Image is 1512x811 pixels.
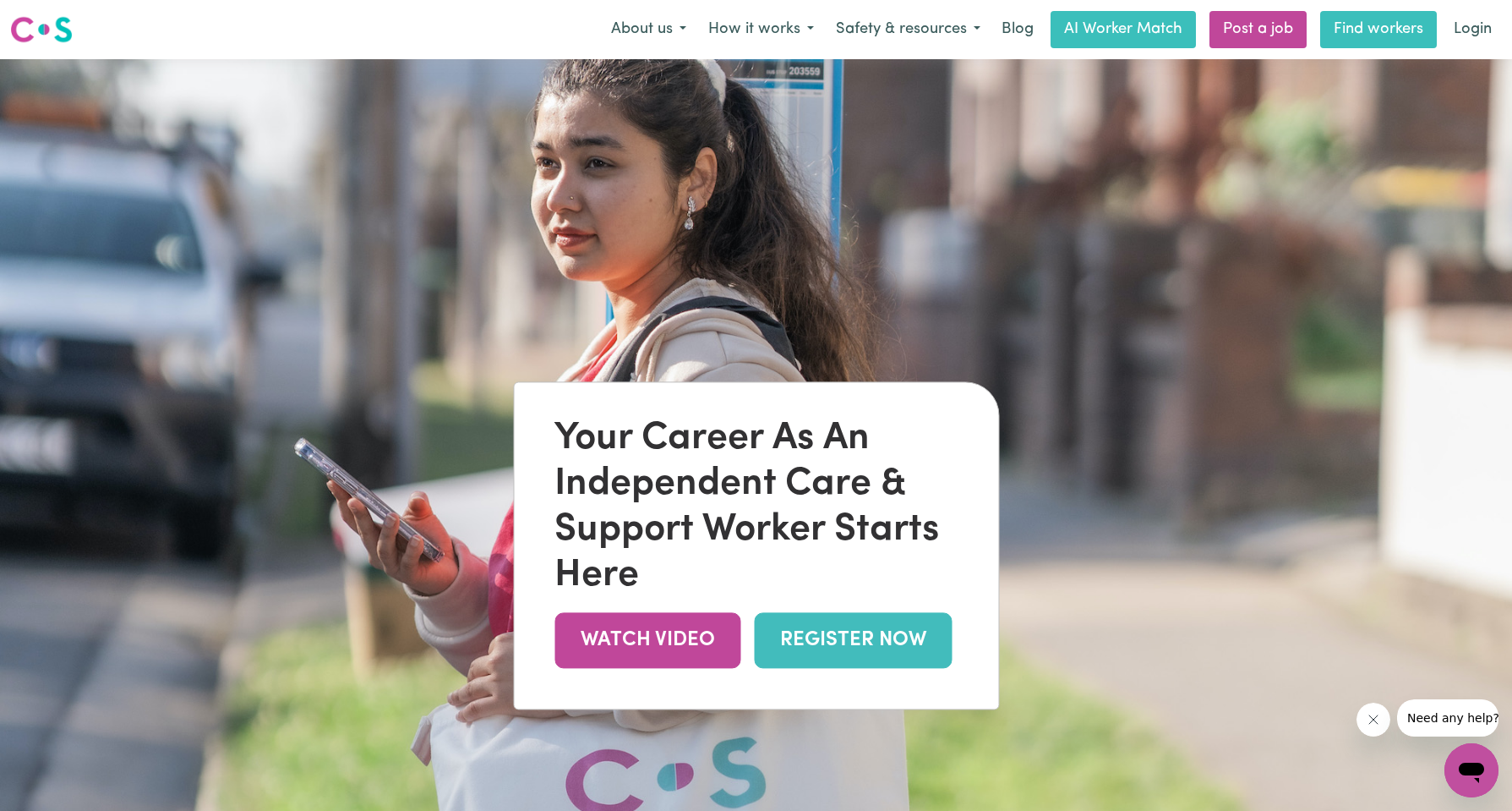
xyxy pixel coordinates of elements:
[10,10,73,49] a: Careseekers logo
[754,613,952,668] a: REGISTER NOW
[1320,11,1437,48] a: Find workers
[1444,11,1502,48] a: Login
[10,12,102,25] span: Need any help?
[991,11,1044,48] a: Blog
[1356,703,1390,737] iframe: Close message
[697,12,825,47] button: How it works
[600,12,697,47] button: About us
[1209,11,1307,48] a: Post a job
[554,613,740,668] a: WATCH VIDEO
[1397,699,1498,737] iframe: Message from company
[554,417,958,600] div: Your Career As An Independent Care & Support Worker Starts Here
[825,12,991,47] button: Safety & resources
[1051,11,1196,48] a: AI Worker Match
[10,14,73,45] img: Careseekers logo
[1444,743,1498,797] iframe: Button to launch messaging window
